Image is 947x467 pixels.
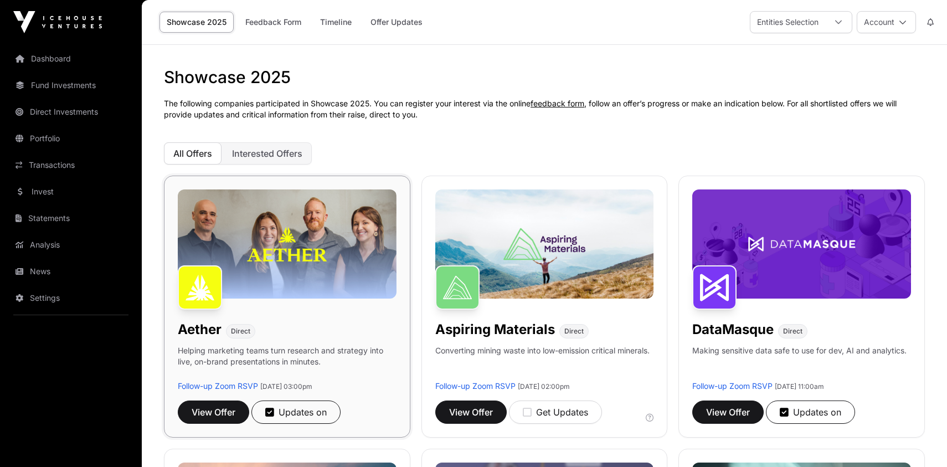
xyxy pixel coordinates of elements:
span: [DATE] 03:00pm [260,382,312,391]
p: Converting mining waste into low-emission critical minerals. [435,345,650,381]
img: Aspiring Materials [435,265,480,310]
a: Showcase 2025 [159,12,234,33]
iframe: Chat Widget [892,414,947,467]
img: Icehouse Ventures Logo [13,11,102,33]
span: [DATE] 02:00pm [518,382,570,391]
a: Follow-up Zoom RSVP [178,381,258,391]
a: News [9,259,133,284]
div: Updates on [265,406,327,419]
span: Direct [783,327,802,336]
a: Direct Investments [9,100,133,124]
a: Fund Investments [9,73,133,97]
a: Follow-up Zoom RSVP [692,381,773,391]
button: Interested Offers [223,142,312,165]
span: View Offer [706,406,750,419]
a: Settings [9,286,133,310]
h1: Aspiring Materials [435,321,555,338]
img: Aspiring-Banner.jpg [435,189,654,299]
a: feedback form [531,99,584,108]
h1: DataMasque [692,321,774,338]
button: Updates on [766,401,855,424]
a: Offer Updates [363,12,430,33]
button: View Offer [435,401,507,424]
button: Updates on [251,401,341,424]
span: All Offers [173,148,212,159]
button: Get Updates [509,401,602,424]
p: Making sensitive data safe to use for dev, AI and analytics. [692,345,907,381]
span: Interested Offers [232,148,302,159]
div: Entities Selection [750,12,825,33]
a: Portfolio [9,126,133,151]
img: DataMasque [692,265,737,310]
img: Aether-Banner.jpg [178,189,397,299]
button: All Offers [164,142,222,165]
div: Updates on [780,406,841,419]
div: Get Updates [523,406,588,419]
span: Direct [564,327,584,336]
a: Analysis [9,233,133,257]
a: Timeline [313,12,359,33]
span: Direct [231,327,250,336]
span: [DATE] 11:00am [775,382,824,391]
span: View Offer [192,406,235,419]
a: Invest [9,179,133,204]
span: View Offer [449,406,493,419]
p: The following companies participated in Showcase 2025. You can register your interest via the onl... [164,98,925,120]
button: View Offer [692,401,764,424]
button: View Offer [178,401,249,424]
h1: Aether [178,321,222,338]
a: Transactions [9,153,133,177]
a: Statements [9,206,133,230]
img: Aether [178,265,222,310]
a: Feedback Form [238,12,308,33]
a: Follow-up Zoom RSVP [435,381,516,391]
button: Account [857,11,916,33]
img: DataMasque-Banner.jpg [692,189,911,299]
p: Helping marketing teams turn research and strategy into live, on-brand presentations in minutes. [178,345,397,381]
h1: Showcase 2025 [164,67,925,87]
a: Dashboard [9,47,133,71]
